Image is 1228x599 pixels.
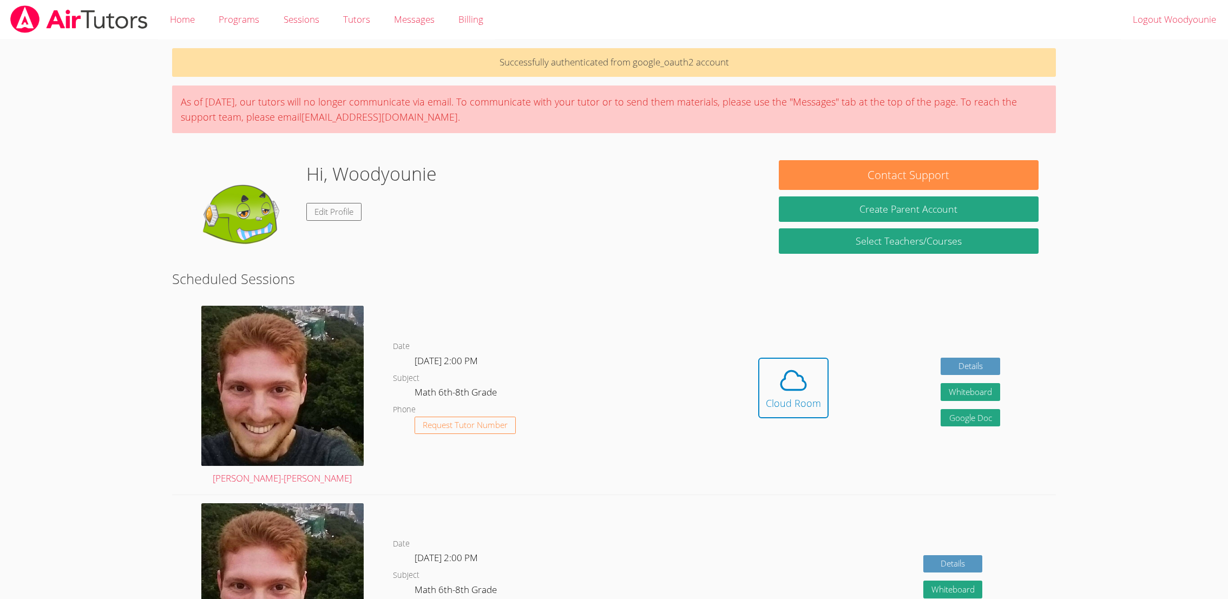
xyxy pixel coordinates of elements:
[415,354,478,367] span: [DATE] 2:00 PM
[423,421,508,429] span: Request Tutor Number
[415,551,478,564] span: [DATE] 2:00 PM
[9,5,149,33] img: airtutors_banner-c4298cdbf04f3fff15de1276eac7730deb9818008684d7c2e4769d2f7ddbe033.png
[172,85,1056,133] div: As of [DATE], our tutors will no longer communicate via email. To communicate with your tutor or ...
[779,160,1038,190] button: Contact Support
[393,569,419,582] dt: Subject
[201,306,364,486] a: [PERSON_NAME]-[PERSON_NAME]
[201,306,364,466] img: avatar.png
[393,537,410,551] dt: Date
[306,160,437,188] h1: Hi, Woodyounie
[941,358,1000,376] a: Details
[172,268,1056,289] h2: Scheduled Sessions
[779,196,1038,222] button: Create Parent Account
[415,417,516,435] button: Request Tutor Number
[393,340,410,353] dt: Date
[415,385,499,403] dd: Math 6th-8th Grade
[393,372,419,385] dt: Subject
[766,396,821,411] div: Cloud Room
[758,358,829,418] button: Cloud Room
[941,409,1000,427] a: Google Doc
[306,203,362,221] a: Edit Profile
[189,160,298,268] img: default.png
[923,581,983,598] button: Whiteboard
[779,228,1038,254] a: Select Teachers/Courses
[394,13,435,25] span: Messages
[393,403,416,417] dt: Phone
[941,383,1000,401] button: Whiteboard
[923,555,983,573] a: Details
[172,48,1056,77] p: Successfully authenticated from google_oauth2 account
